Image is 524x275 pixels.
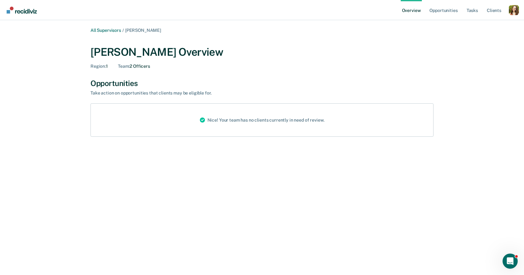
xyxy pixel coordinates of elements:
[90,79,434,88] div: Opportunities
[7,7,37,14] img: Recidiviz
[503,254,518,269] iframe: Intercom live chat
[509,5,519,15] button: Profile dropdown button
[90,28,121,33] a: All Supervisors
[118,64,150,69] div: 2 Officers
[90,64,108,69] div: 1
[90,90,311,96] div: Take action on opportunities that clients may be eligible for.
[195,104,329,136] div: Nice! Your team has no clients currently in need of review.
[90,64,106,69] span: Region :
[125,28,161,33] span: [PERSON_NAME]
[118,64,130,69] span: Team :
[90,46,434,59] div: [PERSON_NAME] Overview
[121,28,125,33] span: /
